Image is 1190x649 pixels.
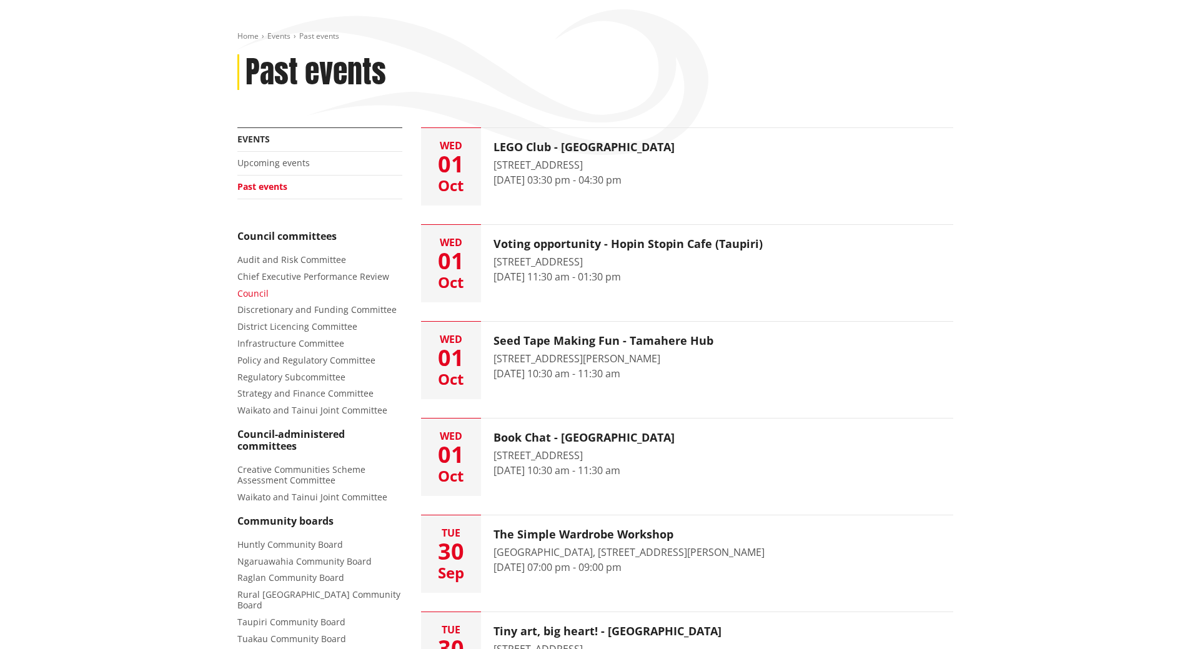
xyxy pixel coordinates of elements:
[237,133,270,145] a: Events
[421,322,953,399] a: Wed 01 Oct Seed Tape Making Fun - Tamahere Hub [STREET_ADDRESS][PERSON_NAME] [DATE] 10:30 am - 11...
[421,237,481,247] div: Wed
[493,625,721,638] h3: Tiny art, big heart! - [GEOGRAPHIC_DATA]
[1133,597,1178,642] iframe: Messenger Launcher
[421,141,481,151] div: Wed
[237,491,387,503] a: Waikato and Tainui Joint Committee
[421,347,481,369] div: 01
[421,128,953,206] a: Wed 01 Oct LEGO Club - [GEOGRAPHIC_DATA] [STREET_ADDRESS] [DATE] 03:30 pm - 04:30 pm
[421,153,481,176] div: 01
[237,304,397,315] a: Discretionary and Funding Committee
[237,254,346,265] a: Audit and Risk Committee
[493,237,763,251] h3: Voting opportunity - Hopin Stopin Cafe (Taupiri)
[493,448,675,463] div: [STREET_ADDRESS]
[421,528,481,538] div: Tue
[237,427,345,453] strong: Council-administered committees
[421,431,481,441] div: Wed
[237,538,343,550] a: Huntly Community Board
[493,351,713,366] div: [STREET_ADDRESS][PERSON_NAME]
[493,431,675,445] h3: Book Chat - [GEOGRAPHIC_DATA]
[237,633,346,645] a: Tuakau Community Board
[493,334,713,348] h3: Seed Tape Making Fun - Tamahere Hub
[421,334,481,344] div: Wed
[237,287,269,299] a: Council
[493,367,620,380] time: [DATE] 10:30 am - 11:30 am
[421,250,481,272] div: 01
[237,337,344,349] a: Infrastructure Committee
[237,31,953,42] nav: breadcrumb
[421,625,481,635] div: Tue
[237,270,389,282] a: Chief Executive Performance Review
[299,31,339,41] span: Past events
[421,540,481,563] div: 30
[237,514,334,528] strong: Community boards
[493,545,765,560] div: [GEOGRAPHIC_DATA], [STREET_ADDRESS][PERSON_NAME]
[237,157,310,169] a: Upcoming events
[237,555,372,567] a: Ngaruawahia Community Board
[237,572,344,583] a: Raglan Community Board
[237,371,345,383] a: Regulatory Subcommittee
[493,270,621,284] time: [DATE] 11:30 am - 01:30 pm
[267,31,290,41] a: Events
[421,443,481,466] div: 01
[493,528,765,542] h3: The Simple Wardrobe Workshop
[421,515,953,593] a: Tue 30 Sep The Simple Wardrobe Workshop [GEOGRAPHIC_DATA], [STREET_ADDRESS][PERSON_NAME] [DATE] 0...
[421,372,481,387] div: Oct
[421,419,953,496] a: Wed 01 Oct Book Chat - [GEOGRAPHIC_DATA] [STREET_ADDRESS] [DATE] 10:30 am - 11:30 am
[237,616,345,628] a: Taupiri Community Board
[237,229,337,243] strong: Council committees
[237,181,287,192] a: Past events
[493,173,622,187] time: [DATE] 03:30 pm - 04:30 pm
[237,354,375,366] a: Policy and Regulatory Committee
[493,141,675,154] h3: LEGO Club - [GEOGRAPHIC_DATA]
[237,320,357,332] a: District Licencing Committee
[421,468,481,483] div: Oct
[237,387,374,399] a: Strategy and Finance Committee
[421,565,481,580] div: Sep
[421,225,953,302] a: Wed 01 Oct Voting opportunity - Hopin Stopin Cafe (Taupiri) [STREET_ADDRESS] [DATE] 11:30 am - 01...
[237,588,400,611] a: Rural [GEOGRAPHIC_DATA] Community Board
[237,31,259,41] a: Home
[493,560,622,574] time: [DATE] 07:00 pm - 09:00 pm
[493,463,620,477] time: [DATE] 10:30 am - 11:30 am
[245,54,386,91] h1: Past events
[421,178,481,193] div: Oct
[493,254,763,269] div: [STREET_ADDRESS]
[237,404,387,416] a: Waikato and Tainui Joint Committee
[237,463,365,486] a: Creative Communities Scheme Assessment Committee
[493,157,675,172] div: [STREET_ADDRESS]
[421,275,481,290] div: Oct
